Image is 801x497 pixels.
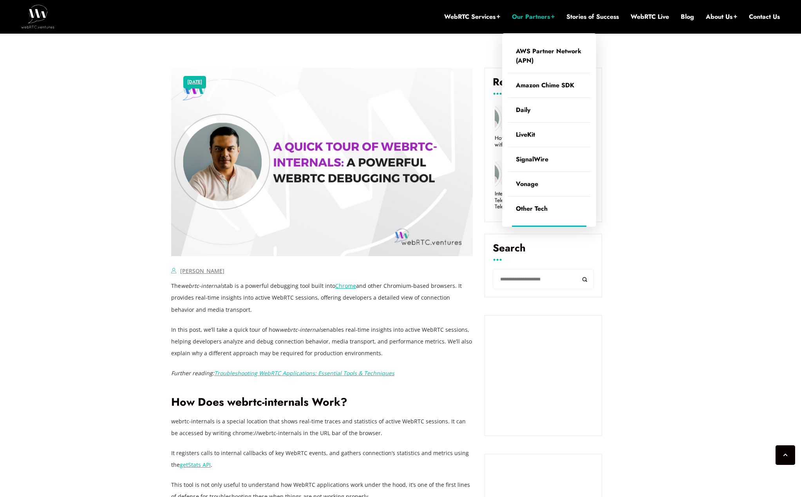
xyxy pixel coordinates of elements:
a: Contact Us [749,13,780,21]
em: webrtc-internals [181,282,224,289]
em: webrtc-internals [280,326,323,333]
a: Integrating Telephony into Telehealth Solutions [495,190,541,210]
a: Troubleshooting WebRTC Applications: Essential Tools & Techniques [214,369,394,377]
a: Blog [681,13,694,21]
a: [DATE] [187,77,202,87]
a: Daily [508,98,590,122]
a: How to Get Started with WebRTC [495,135,541,148]
p: The tab is a powerful debugging tool built into and other Chromium-based browsers. It provides re... [171,280,473,315]
a: WebRTC Live [631,13,669,21]
a: Vonage [508,172,590,196]
a: Other Tech [508,197,590,221]
a: Amazon Chime SDK [508,73,590,98]
img: WebRTC.ventures [21,5,54,28]
a: Chrome [335,282,356,289]
button: Search [576,269,594,289]
a: About Us [706,13,737,21]
a: LiveKit [508,123,590,147]
a: SignalWire [508,147,590,172]
em: Further reading: [171,369,394,377]
p: webrtc-internals is a special location that shows real-time traces and statistics of active WebRT... [171,416,473,439]
a: [PERSON_NAME] [180,267,224,275]
iframe: Embedded CTA [493,324,594,428]
h4: Recent Blog Posts [493,76,594,94]
p: In this post, we’ll take a quick tour of how enables real-time insights into active WebRTC sessio... [171,324,473,359]
label: Search [493,242,594,260]
a: WebRTC Services [444,13,500,21]
a: getStats API [180,461,211,468]
a: Stories of Success [566,13,619,21]
h2: How Does webrtc-internals Work? [171,396,473,409]
a: Our Partners [512,13,555,21]
a: AWS Partner Network (APN) [508,39,590,73]
p: It registers calls to internal callbacks of key WebRTC events, and gathers connection’s statistic... [171,447,473,471]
